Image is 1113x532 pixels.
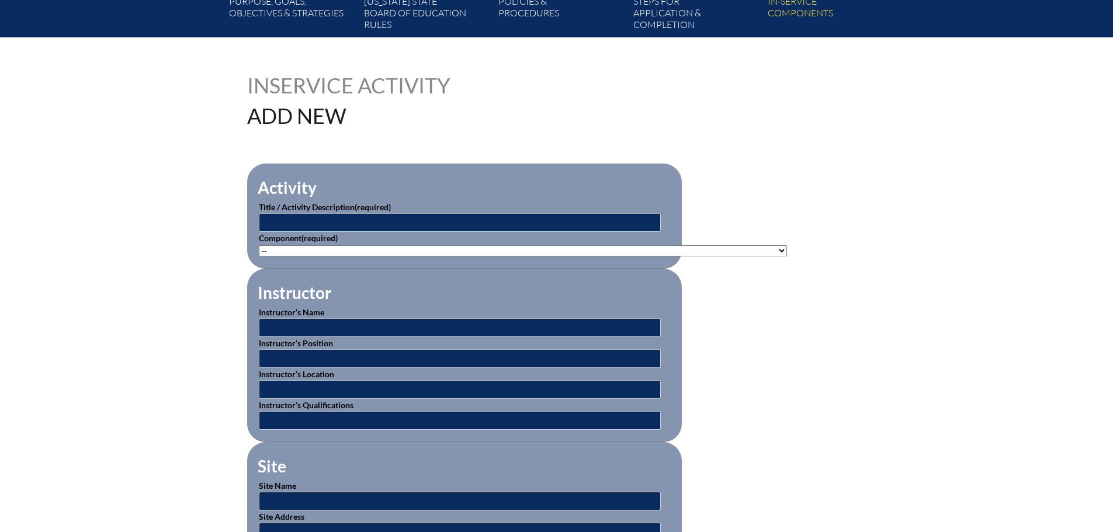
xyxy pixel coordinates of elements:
legend: Site [256,456,287,476]
h1: Add New [247,105,631,126]
span: (required) [301,233,338,243]
label: Instructor’s Name [259,307,324,317]
legend: Instructor [256,283,332,302]
label: Title / Activity Description [259,202,391,212]
label: Instructor’s Qualifications [259,400,353,410]
legend: Activity [256,178,318,197]
span: (required) [355,202,391,212]
label: Instructor’s Position [259,338,333,348]
label: Site Name [259,481,296,491]
label: Component [259,233,338,243]
select: activity_component[data][] [259,245,787,256]
label: Instructor’s Location [259,369,334,379]
h1: Inservice Activity [247,75,483,96]
label: Site Address [259,512,304,521]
